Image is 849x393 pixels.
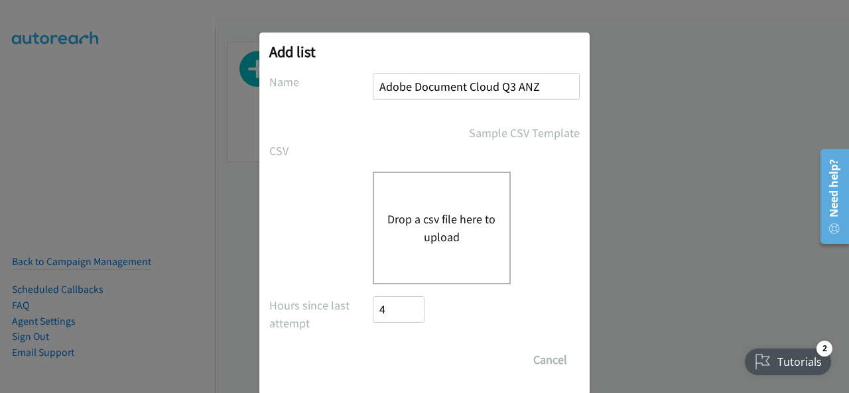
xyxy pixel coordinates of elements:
iframe: Resource Center [811,144,849,249]
button: Cancel [521,347,580,373]
h2: Add list [269,42,580,61]
button: Drop a csv file here to upload [387,210,496,246]
iframe: Checklist [737,335,839,383]
label: CSV [269,142,373,160]
label: Hours since last attempt [269,296,373,332]
label: Name [269,73,373,91]
a: Sample CSV Template [469,124,580,142]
